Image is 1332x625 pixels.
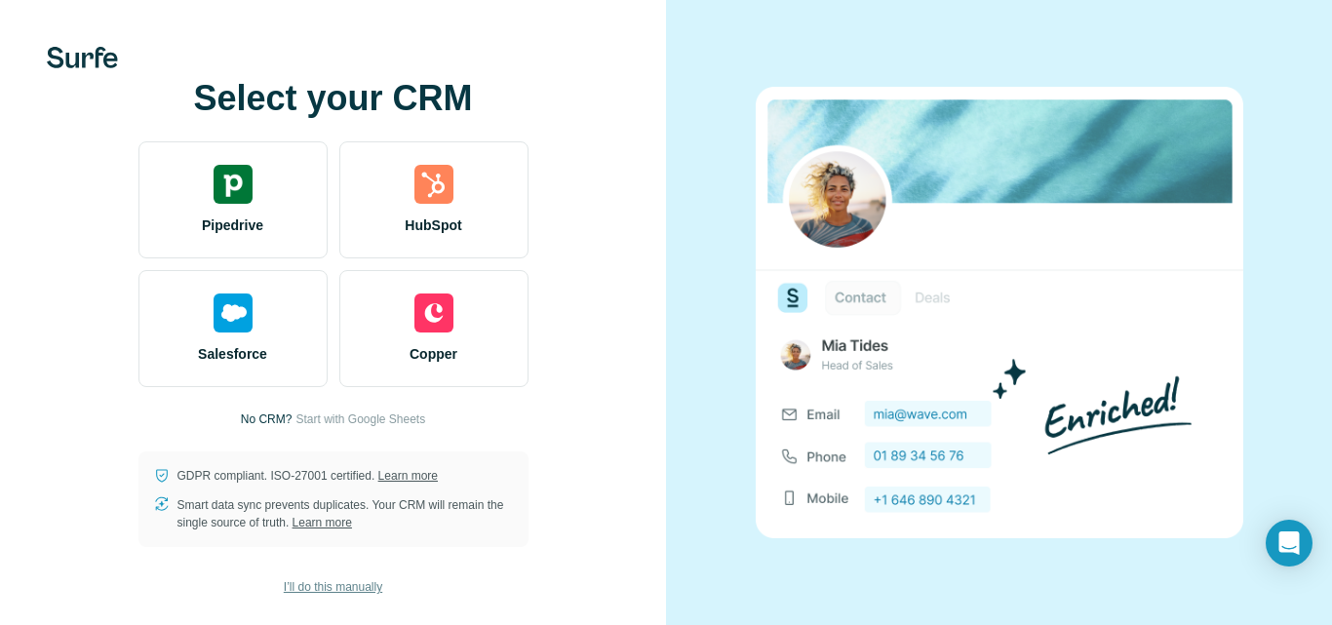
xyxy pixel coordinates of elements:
button: I’ll do this manually [270,572,396,602]
span: Copper [410,344,457,364]
span: I’ll do this manually [284,578,382,596]
div: Open Intercom Messenger [1266,520,1312,566]
a: Learn more [293,516,352,529]
p: Smart data sync prevents duplicates. Your CRM will remain the single source of truth. [177,496,513,531]
span: HubSpot [405,215,461,235]
span: Pipedrive [202,215,263,235]
img: none image [756,87,1243,538]
p: No CRM? [241,410,293,428]
img: hubspot's logo [414,165,453,204]
img: Surfe's logo [47,47,118,68]
h1: Select your CRM [138,79,529,118]
a: Learn more [378,469,438,483]
span: Salesforce [198,344,267,364]
img: pipedrive's logo [214,165,253,204]
button: Start with Google Sheets [295,410,425,428]
img: copper's logo [414,293,453,332]
img: salesforce's logo [214,293,253,332]
p: GDPR compliant. ISO-27001 certified. [177,467,438,485]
